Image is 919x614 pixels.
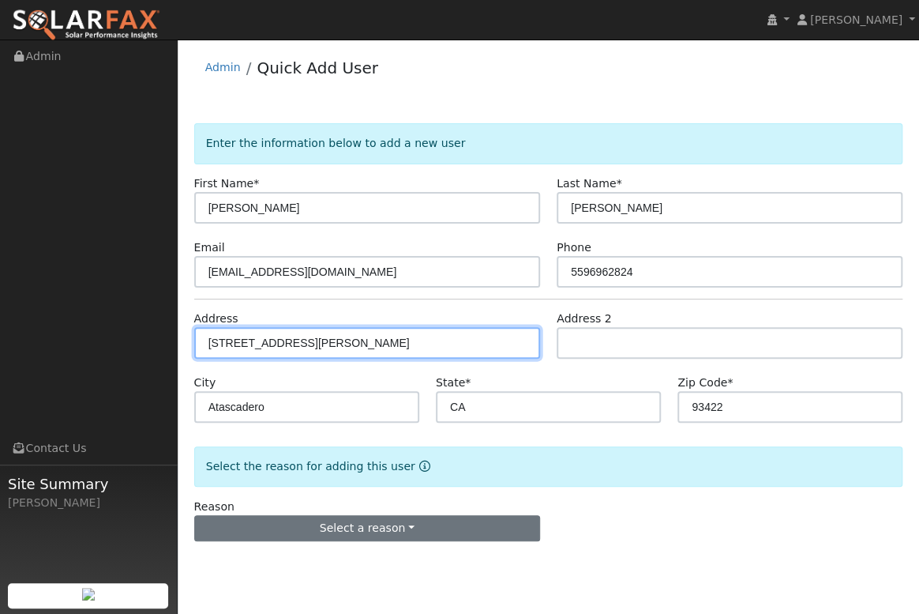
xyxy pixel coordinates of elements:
label: Zip Code [677,375,733,391]
button: Select a reason [194,515,540,542]
span: Required [616,177,621,190]
div: Select the reason for adding this user [194,446,903,487]
span: Required [465,376,471,389]
img: retrieve [82,588,95,601]
label: Last Name [557,175,621,192]
span: Site Summary [8,473,169,495]
label: Reason [194,499,234,515]
label: City [194,375,216,391]
a: Reason for new user [415,460,430,473]
span: [PERSON_NAME] [810,13,902,26]
label: First Name [194,175,260,192]
div: Enter the information below to add a new user [194,123,903,164]
img: SolarFax [12,9,160,42]
a: Admin [205,61,241,73]
label: Phone [557,239,591,256]
span: Required [253,177,259,190]
span: Required [727,376,733,389]
a: Quick Add User [257,58,378,77]
div: [PERSON_NAME] [8,495,169,511]
label: Address [194,311,238,327]
label: Address 2 [557,311,612,327]
label: Email [194,239,225,256]
label: State [436,375,471,391]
